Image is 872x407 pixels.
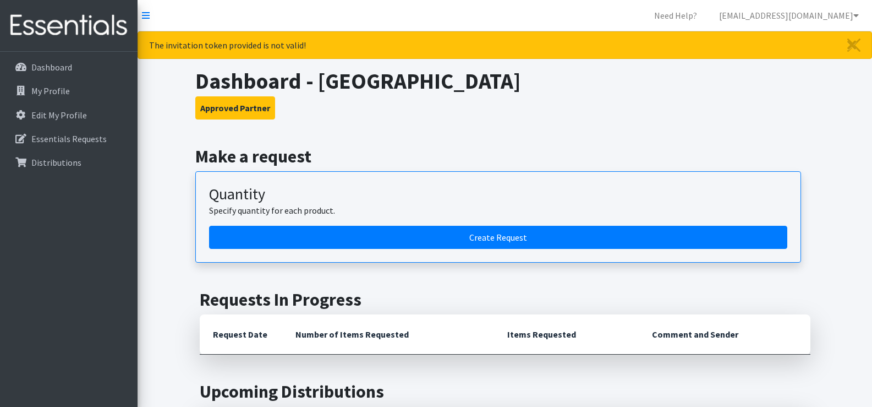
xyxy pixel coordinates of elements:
p: My Profile [31,85,70,96]
a: My Profile [4,80,133,102]
h2: Upcoming Distributions [200,381,810,402]
a: Close [836,32,871,58]
h3: Quantity [209,185,787,204]
a: Need Help? [645,4,706,26]
th: Items Requested [494,314,639,355]
th: Number of Items Requested [282,314,495,355]
p: Distributions [31,157,81,168]
a: Edit My Profile [4,104,133,126]
th: Request Date [200,314,282,355]
p: Dashboard [31,62,72,73]
a: [EMAIL_ADDRESS][DOMAIN_NAME] [710,4,868,26]
p: Essentials Requests [31,133,107,144]
button: Approved Partner [195,96,275,120]
h1: Dashboard - [GEOGRAPHIC_DATA] [195,68,814,94]
div: The invitation token provided is not valid! [138,31,872,59]
p: Specify quantity for each product. [209,204,787,217]
h2: Make a request [195,146,814,167]
p: Edit My Profile [31,110,87,121]
a: Dashboard [4,56,133,78]
a: Essentials Requests [4,128,133,150]
a: Create a request by quantity [209,226,787,249]
a: Distributions [4,151,133,173]
h2: Requests In Progress [200,289,810,310]
th: Comment and Sender [639,314,810,355]
img: HumanEssentials [4,7,133,44]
